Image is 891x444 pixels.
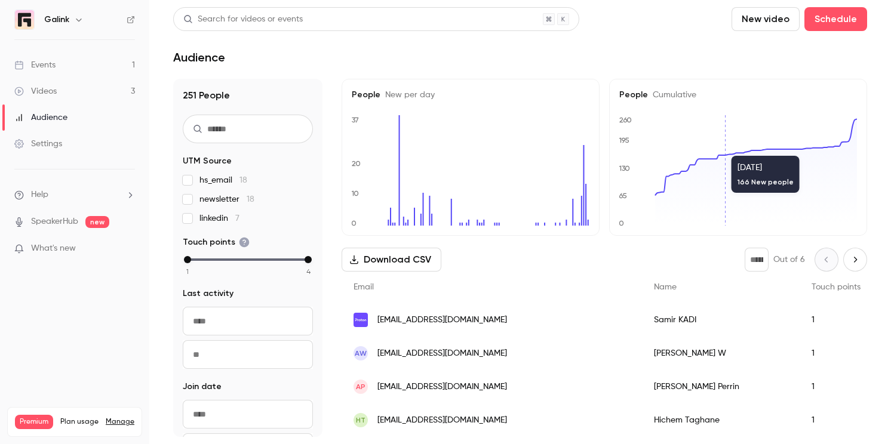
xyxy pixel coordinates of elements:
span: Premium [15,415,53,429]
text: 195 [619,136,629,144]
span: Join date [183,381,222,393]
span: Email [354,283,374,291]
h5: People [619,89,857,101]
span: Touch points [812,283,861,291]
text: 65 [619,192,627,200]
span: What's new [31,242,76,255]
a: Manage [106,417,134,427]
span: AW [355,348,367,359]
div: Events [14,59,56,71]
button: New video [732,7,800,31]
button: Next page [843,248,867,272]
text: 130 [619,164,630,172]
button: Download CSV [342,248,441,272]
div: [PERSON_NAME] W [642,337,800,370]
span: newsletter [199,193,254,205]
div: [PERSON_NAME] Perrin [642,370,800,403]
span: UTM Source [183,155,232,167]
span: linkedin [199,212,239,224]
h5: People [352,89,589,101]
span: Name [654,283,677,291]
input: From [183,307,313,335]
h1: 251 People [183,88,313,103]
span: Plan usage [60,417,99,427]
div: Search for videos or events [183,13,303,26]
text: 37 [352,116,359,124]
span: Cumulative [648,91,696,99]
span: hs_email [199,174,247,186]
div: 1 [800,403,872,437]
div: Videos [14,85,57,97]
div: 1 [800,370,872,403]
div: Settings [14,138,62,150]
span: Help [31,189,48,201]
h6: Galink [44,14,69,26]
div: Samir KADI [642,303,800,337]
span: 1 [186,266,189,277]
span: 18 [239,176,247,184]
div: Hichem Taghane [642,403,800,437]
text: 10 [351,189,359,198]
span: Last activity [183,288,233,300]
span: 18 [247,195,254,203]
iframe: Noticeable Trigger [121,243,135,254]
text: 260 [619,116,632,124]
div: min [184,256,191,263]
span: 7 [235,214,239,223]
input: From [183,400,313,428]
div: 1 [800,303,872,337]
li: help-dropdown-opener [14,189,135,201]
text: 0 [619,219,624,227]
span: new [85,216,109,228]
span: 4 [306,266,311,277]
a: SpeakerHub [31,215,78,228]
p: Out of 6 [773,254,805,266]
span: [EMAIL_ADDRESS][DOMAIN_NAME] [377,314,507,326]
input: To [183,340,313,369]
h1: Audience [173,50,225,64]
span: HT [356,415,365,425]
div: Audience [14,112,67,124]
div: 1 [800,337,872,370]
span: AP [356,381,365,392]
span: [EMAIL_ADDRESS][DOMAIN_NAME] [377,414,507,427]
span: New per day [380,91,435,99]
span: [EMAIL_ADDRESS][DOMAIN_NAME] [377,347,507,360]
span: Touch points [183,236,250,248]
div: max [305,256,312,263]
text: 20 [352,159,361,168]
span: [EMAIL_ADDRESS][DOMAIN_NAME] [377,381,507,393]
img: Galink [15,10,34,29]
img: protonmail.com [354,313,368,327]
text: 0 [351,219,357,227]
button: Schedule [804,7,867,31]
